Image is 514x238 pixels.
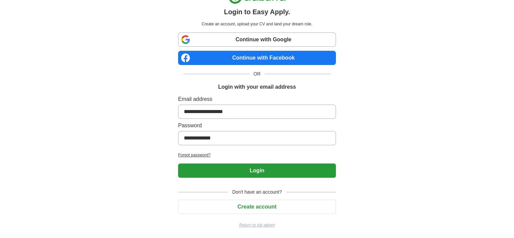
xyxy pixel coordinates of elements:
[249,70,265,78] span: OR
[178,152,336,158] a: Forgot password?
[178,222,336,228] a: Return to job advert
[179,21,335,27] p: Create an account, upload your CV and land your dream role.
[224,7,290,17] h1: Login to Easy Apply.
[218,83,296,91] h1: Login with your email address
[178,164,336,178] button: Login
[178,95,336,103] label: Email address
[178,33,336,47] a: Continue with Google
[178,204,336,210] a: Create account
[178,51,336,65] a: Continue with Facebook
[228,189,286,196] span: Don't have an account?
[178,200,336,214] button: Create account
[178,122,336,130] label: Password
